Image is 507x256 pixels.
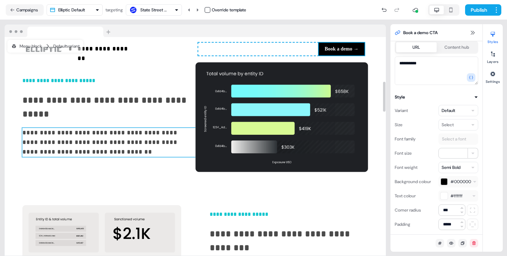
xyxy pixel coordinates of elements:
[319,43,365,55] button: Book a demo →
[395,219,410,230] div: Padding
[451,192,463,199] span: #ffffff
[5,25,114,37] img: Browser topbar
[140,6,169,14] div: State Street Bank
[395,119,403,130] div: Size
[437,42,477,52] button: Content hub
[212,6,246,14] div: Override template
[126,4,182,16] button: State Street Bank
[442,107,455,114] div: Default
[438,190,478,202] button: #ffffff
[442,121,454,128] div: Select
[395,148,412,159] div: Font size
[403,29,438,36] span: Book a demo CTA
[438,176,478,187] button: #000000
[11,43,42,50] div: Menu block
[441,135,468,143] div: Select a font
[465,4,491,16] button: Publish
[395,133,416,145] div: Font family
[6,4,44,16] button: Campaigns
[396,42,437,52] button: URL
[438,133,478,145] button: Select a font
[395,162,417,173] div: Font weight
[395,94,478,101] button: Style
[395,94,405,101] div: Style
[442,164,460,171] div: Semi Bold
[395,190,416,202] div: Text colour
[483,48,503,64] button: Layers
[395,105,408,116] div: Variant
[195,55,368,180] img: Image
[58,6,85,14] div: Elliptic Default
[483,28,503,44] button: Styles
[451,178,471,185] span: #000000
[395,204,421,216] div: Corner radius
[106,6,123,14] div: targeting
[483,68,503,84] button: Settings
[53,43,80,50] div: Default variant
[395,176,431,187] div: Background colour
[198,43,365,55] div: Book a demo →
